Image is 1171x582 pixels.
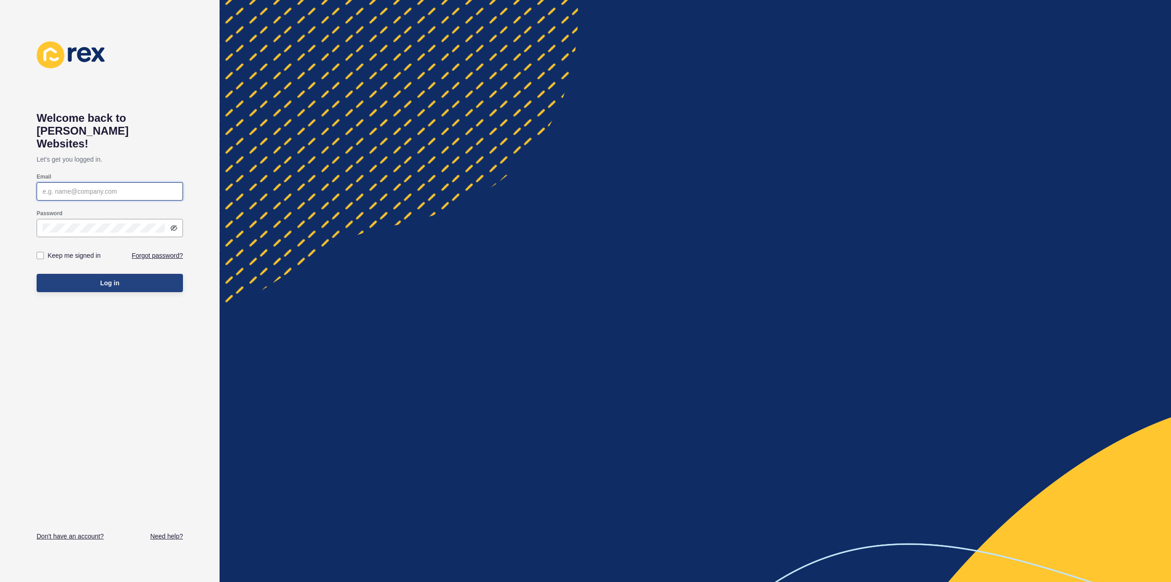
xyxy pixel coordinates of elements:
a: Don't have an account? [37,532,104,541]
span: Log in [100,278,119,288]
input: e.g. name@company.com [43,187,177,196]
label: Email [37,173,51,180]
a: Forgot password? [132,251,183,260]
h1: Welcome back to [PERSON_NAME] Websites! [37,112,183,150]
label: Password [37,210,63,217]
a: Need help? [150,532,183,541]
p: Let's get you logged in. [37,150,183,169]
button: Log in [37,274,183,292]
label: Keep me signed in [48,251,101,260]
